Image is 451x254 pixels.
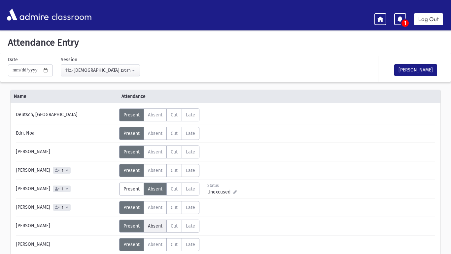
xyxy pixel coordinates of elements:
span: Present [123,112,140,118]
div: Status [207,183,237,189]
div: Edri, Noa [13,127,119,140]
span: classroom [50,6,92,23]
span: Late [186,186,195,192]
span: Cut [171,186,178,192]
span: Name [11,93,118,100]
span: 1 [401,20,409,26]
h5: Attendance Entry [5,37,446,48]
span: Cut [171,168,178,173]
span: Absent [148,242,162,247]
span: 1 [60,187,65,191]
img: AdmirePro [5,7,50,22]
span: Late [186,131,195,136]
span: Cut [171,205,178,210]
div: AttTypes [119,164,199,177]
div: [PERSON_NAME] [13,183,119,195]
span: Present [123,242,140,247]
span: Unexcused [207,189,233,195]
button: [PERSON_NAME] [394,64,437,76]
span: 1 [60,168,65,173]
div: Deutsch, [GEOGRAPHIC_DATA] [13,108,119,121]
span: Cut [171,223,178,229]
span: Present [123,186,140,192]
span: Absent [148,186,162,192]
span: Late [186,223,195,229]
span: Absent [148,131,162,136]
button: 11ב-H-נביאים אחרונים: ירמיהו(10:00AM-10:45AM) [61,64,140,76]
span: Cut [171,242,178,247]
span: Absent [148,205,162,210]
span: Late [186,168,195,173]
label: Session [61,56,77,63]
div: [PERSON_NAME] [13,238,119,251]
span: Attendance [118,93,226,100]
span: Late [186,112,195,118]
span: Present [123,131,140,136]
div: 11ב-[DEMOGRAPHIC_DATA] אחרונים: [DEMOGRAPHIC_DATA](10:00AM-10:45AM) [65,67,130,74]
span: Absent [148,223,162,229]
span: Late [186,205,195,210]
span: Cut [171,112,178,118]
div: [PERSON_NAME] [13,146,119,158]
span: Cut [171,149,178,155]
div: [PERSON_NAME] [13,220,119,233]
div: AttTypes [119,146,199,158]
label: Date [8,56,18,63]
span: Present [123,205,140,210]
span: 1 [60,205,65,210]
div: AttTypes [119,220,199,233]
span: Late [186,149,195,155]
div: AttTypes [119,127,199,140]
div: AttTypes [119,108,199,121]
span: Present [123,149,140,155]
span: Present [123,223,140,229]
div: [PERSON_NAME] [13,201,119,214]
div: AttTypes [119,201,199,214]
div: AttTypes [119,238,199,251]
div: [PERSON_NAME] [13,164,119,177]
div: AttTypes [119,183,199,195]
span: Cut [171,131,178,136]
span: Absent [148,149,162,155]
a: Log Out [414,13,443,25]
span: Absent [148,168,162,173]
span: Absent [148,112,162,118]
span: Present [123,168,140,173]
